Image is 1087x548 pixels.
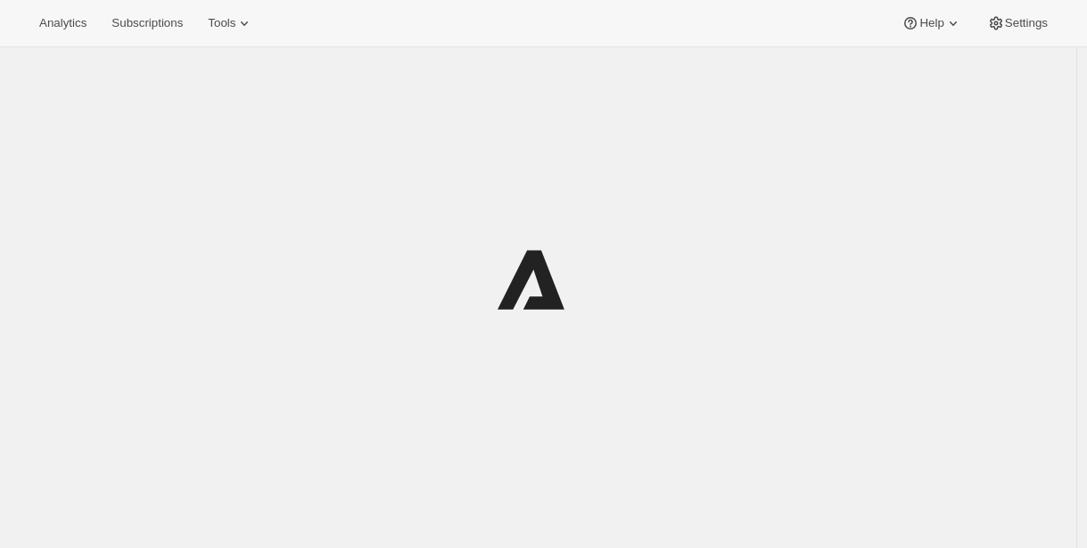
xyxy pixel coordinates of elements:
button: Help [891,11,972,36]
span: Subscriptions [111,16,183,30]
span: Analytics [39,16,86,30]
span: Help [919,16,943,30]
button: Tools [197,11,264,36]
span: Settings [1005,16,1048,30]
button: Analytics [29,11,97,36]
span: Tools [208,16,235,30]
button: Subscriptions [101,11,194,36]
button: Settings [976,11,1058,36]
